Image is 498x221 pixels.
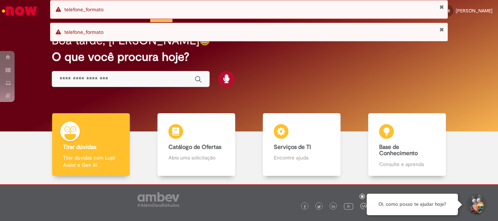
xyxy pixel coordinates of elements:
img: logo_footer_workplace.png [360,203,367,209]
img: logo_footer_facebook.png [303,205,307,209]
img: logo_footer_youtube.png [344,201,353,211]
button: Fechar Notificação [439,27,444,32]
span: telefone_formato [64,6,104,13]
p: Tirar dúvidas com Lupi Assist e Gen Ai [63,154,118,169]
b: Tirar dúvidas [63,143,96,151]
p: Encontre ajuda [274,154,329,161]
a: Base de Conhecimento Consulte e aprenda [354,113,460,176]
a: Tirar dúvidas Tirar dúvidas com Lupi Assist e Gen Ai [38,113,144,176]
button: Fechar Notificação [439,4,444,10]
b: Catálogo de Ofertas [168,143,221,151]
b: Base de Conhecimento [379,143,418,157]
h2: O que você procura hoje? [52,51,446,63]
a: Catálogo de Ofertas Abra uma solicitação [144,113,249,176]
h2: Boa tarde, [PERSON_NAME] [52,34,199,47]
span: telefone_formato [64,29,104,35]
img: ServiceNow [1,4,38,18]
p: Consulte e aprenda [379,161,435,168]
button: Iniciar Conversa de Suporte [465,194,487,216]
img: logo_footer_linkedin.png [332,205,335,209]
b: Serviços de TI [274,143,311,151]
p: Abra uma solicitação [168,154,224,161]
div: Oi, como posso te ajudar hoje? [367,194,458,215]
img: logo_footer_ambev_rotulo_gray.png [137,192,179,207]
span: [PERSON_NAME] [456,8,493,14]
img: logo_footer_twitter.png [317,205,321,209]
a: Serviços de TI Encontre ajuda [249,113,354,176]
